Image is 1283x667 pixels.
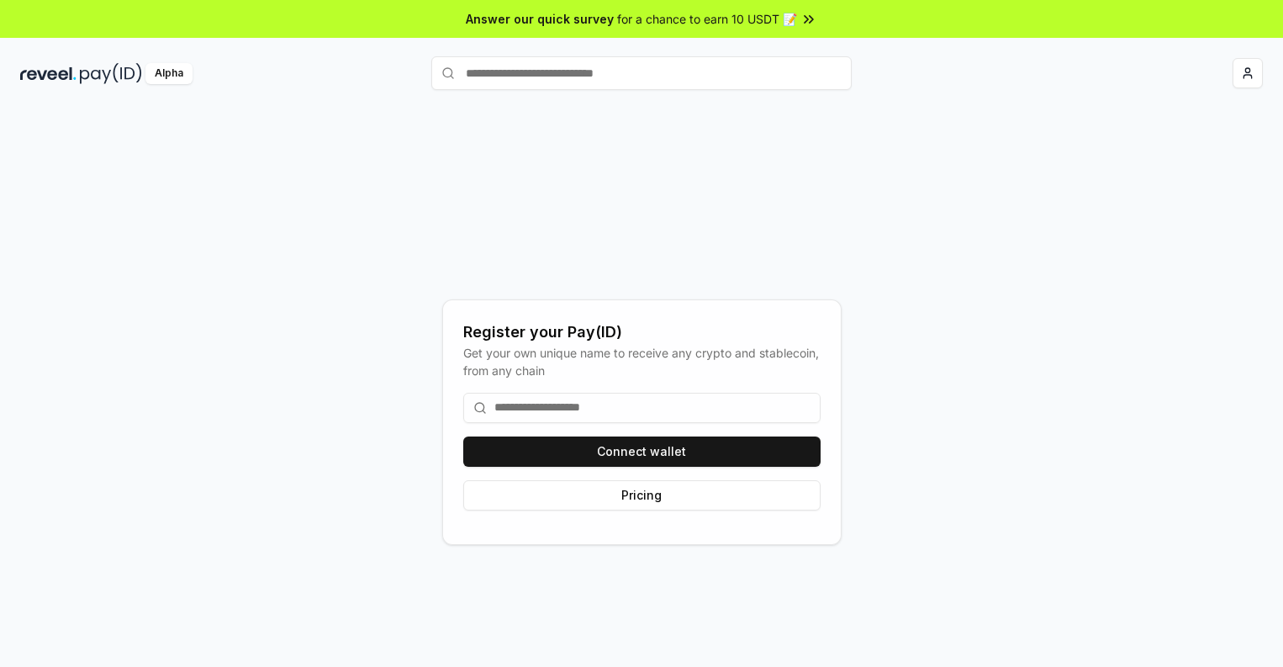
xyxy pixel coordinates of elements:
div: Alpha [145,63,193,84]
div: Register your Pay(ID) [463,320,821,344]
span: for a chance to earn 10 USDT 📝 [617,10,797,28]
img: pay_id [80,63,142,84]
button: Pricing [463,480,821,511]
div: Get your own unique name to receive any crypto and stablecoin, from any chain [463,344,821,379]
img: reveel_dark [20,63,77,84]
button: Connect wallet [463,437,821,467]
span: Answer our quick survey [466,10,614,28]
